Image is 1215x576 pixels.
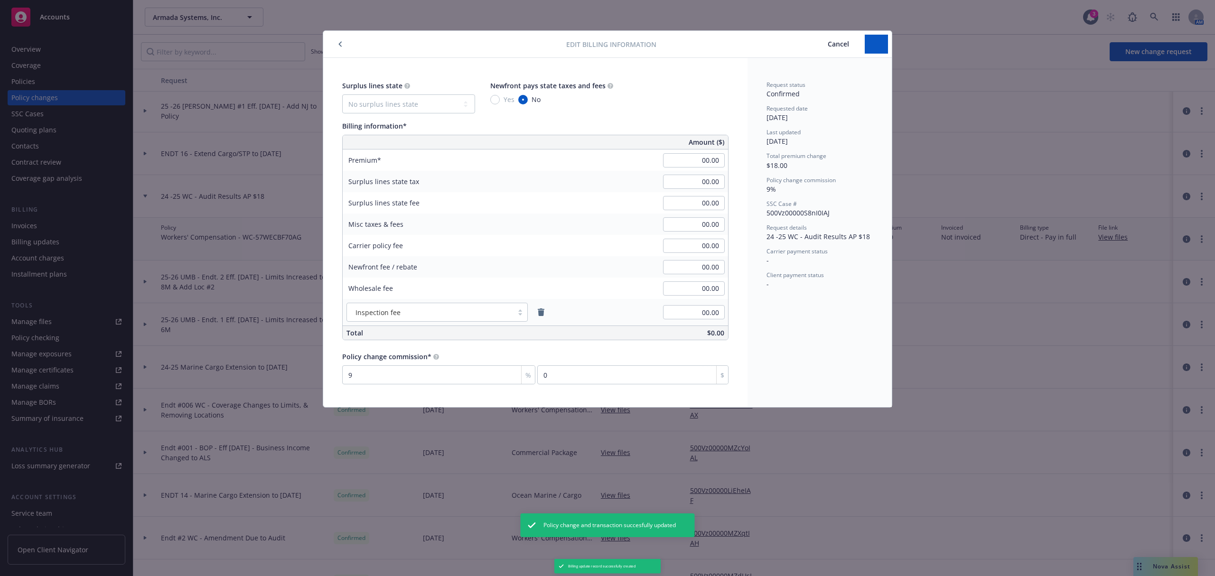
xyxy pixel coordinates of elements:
span: Confirmed [766,89,800,98]
span: Amount ($) [689,137,724,147]
span: Policy change commission* [342,352,431,361]
span: Billing information* [342,121,407,130]
span: $ [720,370,724,380]
span: [DATE] [766,137,788,146]
span: Last updated [766,128,801,136]
span: Premium [348,156,381,165]
input: Yes [490,95,500,104]
span: Inspection fee [352,307,508,317]
span: Misc taxes & fees [348,220,403,229]
span: Request status [766,81,805,89]
span: 24 -25 WC - Audit Results AP $18 [766,232,870,241]
span: Total premium change [766,152,826,160]
span: - [766,279,769,288]
span: SSC Case # [766,200,797,208]
input: 0.00 [663,281,725,296]
input: 0.00 [663,260,725,274]
span: Policy change commission [766,176,836,184]
span: Request details [766,223,807,232]
span: [DATE] [766,113,788,122]
span: Newfront pays state taxes and fees [490,81,606,90]
span: Total [346,328,363,337]
input: 0.00 [663,196,725,210]
span: No [532,94,541,104]
span: Inspection fee [355,307,401,317]
input: No [518,95,528,104]
span: Billing update record successfully created [568,564,636,569]
span: Requested date [766,104,808,112]
span: Surplus lines state tax [348,177,419,186]
span: $0.00 [707,328,724,337]
span: Submit [865,39,888,48]
input: 0.00 [663,305,725,319]
span: Carrier policy fee [348,241,403,250]
span: Cancel [828,39,849,48]
span: 9% [766,185,776,194]
span: - [766,256,769,265]
span: Edit billing information [566,39,656,49]
span: $18.00 [766,161,787,170]
button: Submit [865,35,888,54]
a: remove [535,307,547,318]
span: Client payment status [766,271,824,279]
span: Carrier payment status [766,247,828,255]
input: 0.00 [663,239,725,253]
span: Yes [504,94,514,104]
input: 0.00 [663,153,725,167]
span: Wholesale fee [348,284,393,293]
input: 0.00 [663,175,725,189]
span: Newfront fee / rebate [348,262,417,271]
span: Surplus lines state [342,81,402,90]
span: 500Vz00000S8nI0IAJ [766,208,830,217]
input: 0.00 [663,217,725,232]
span: % [525,370,531,380]
span: Policy change and transaction succesfully updated [543,521,676,530]
button: Cancel [812,35,865,54]
span: Surplus lines state fee [348,198,420,207]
